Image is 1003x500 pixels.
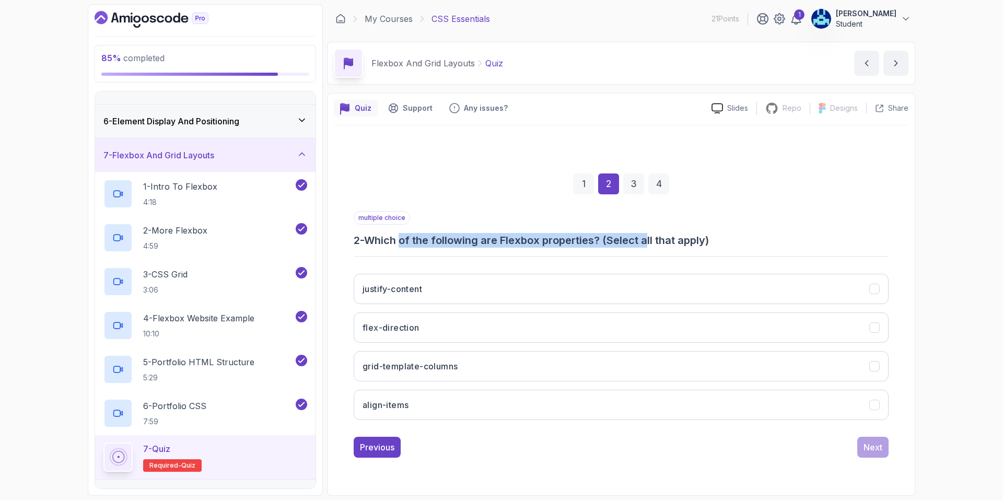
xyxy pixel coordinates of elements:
p: Share [888,103,908,113]
p: 10:10 [143,329,254,339]
h3: 2 - Which of the following are Flexbox properties? (Select all that apply) [354,233,889,248]
button: next content [883,51,908,76]
button: Next [857,437,889,458]
h3: flex-direction [363,321,419,334]
p: 5:29 [143,373,254,383]
button: justify-content [354,274,889,304]
img: user profile image [811,9,831,29]
a: My Courses [365,13,413,25]
span: 85 % [101,53,121,63]
h3: align-items [363,399,409,411]
h3: justify-content [363,283,422,295]
button: 6-Portfolio CSS7:59 [103,399,307,428]
a: 1 [790,13,802,25]
div: 1 [794,9,804,20]
p: 5 - Portfolio HTML Structure [143,356,254,368]
button: align-items [354,390,889,420]
p: Repo [783,103,801,113]
span: Required- [149,461,181,470]
div: Next [864,441,882,454]
p: CSS Essentials [431,13,490,25]
h3: 6 - Element Display And Positioning [103,115,239,127]
div: 1 [573,173,594,194]
p: Quiz [485,57,503,69]
p: multiple choice [354,211,410,225]
p: Slides [727,103,748,113]
button: 7-Flexbox And Grid Layouts [95,138,316,172]
button: 7-QuizRequired-quiz [103,443,307,472]
div: 2 [598,173,619,194]
p: Any issues? [464,103,508,113]
p: 2 - More Flexbox [143,224,207,237]
button: user profile image[PERSON_NAME]Student [811,8,911,29]
p: 4:18 [143,197,217,207]
a: Dashboard [335,14,346,24]
p: Quiz [355,103,371,113]
p: Flexbox And Grid Layouts [371,57,475,69]
a: Dashboard [95,11,232,28]
button: flex-direction [354,312,889,343]
p: 7 - Quiz [143,443,170,455]
div: Previous [360,441,394,454]
p: 3 - CSS Grid [143,268,188,281]
button: 5-Portfolio HTML Structure5:29 [103,355,307,384]
button: quiz button [334,100,378,117]
p: Support [403,103,433,113]
p: 4 - Flexbox Website Example [143,312,254,324]
button: previous content [854,51,879,76]
button: 2-More Flexbox4:59 [103,223,307,252]
button: 1-Intro To Flexbox4:18 [103,179,307,208]
button: grid-template-columns [354,351,889,381]
button: 3-CSS Grid3:06 [103,267,307,296]
div: 4 [648,173,669,194]
p: Student [836,19,896,29]
button: Support button [382,100,439,117]
h3: grid-template-columns [363,360,458,373]
button: 4-Flexbox Website Example10:10 [103,311,307,340]
p: 3:06 [143,285,188,295]
button: 6-Element Display And Positioning [95,104,316,138]
a: Slides [703,103,756,114]
button: Previous [354,437,401,458]
p: [PERSON_NAME] [836,8,896,19]
p: 7:59 [143,416,206,427]
span: completed [101,53,165,63]
p: 1 - Intro To Flexbox [143,180,217,193]
p: 4:59 [143,241,207,251]
button: Share [866,103,908,113]
p: Designs [830,103,858,113]
button: Feedback button [443,100,514,117]
p: 6 - Portfolio CSS [143,400,206,412]
div: 3 [623,173,644,194]
span: quiz [181,461,195,470]
p: 21 Points [712,14,739,24]
h3: 7 - Flexbox And Grid Layouts [103,149,214,161]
